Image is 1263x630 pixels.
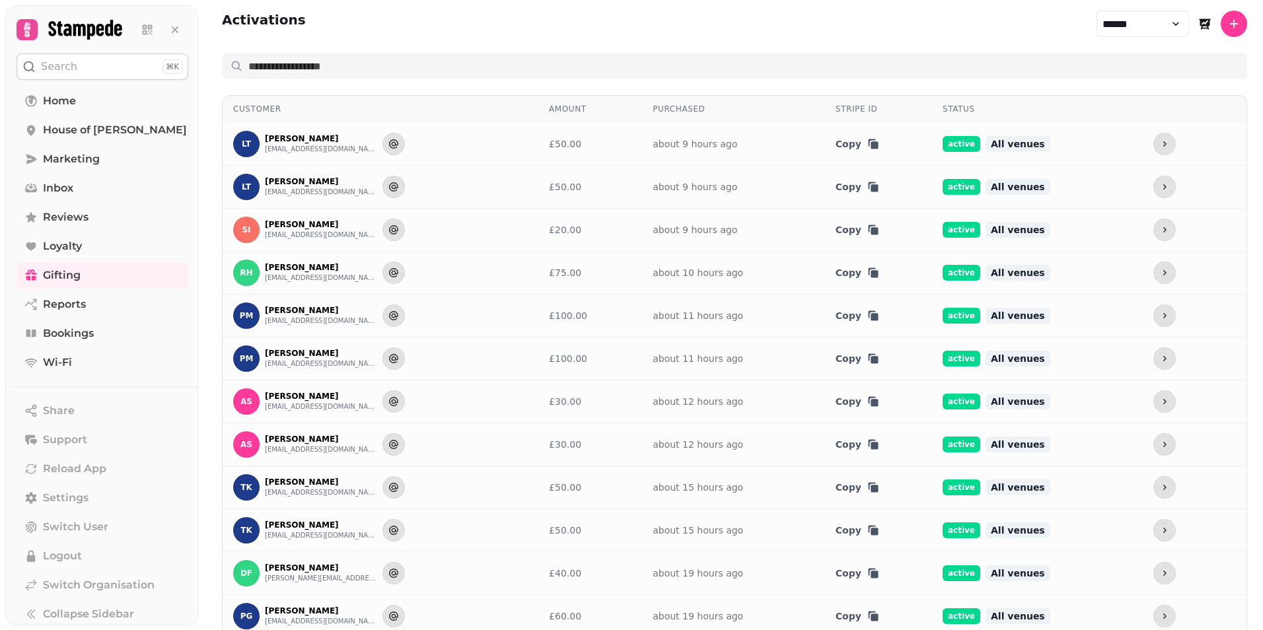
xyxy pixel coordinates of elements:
a: about 9 hours ago [653,225,737,235]
a: about 9 hours ago [653,139,737,149]
button: [EMAIL_ADDRESS][DOMAIN_NAME] [265,402,377,412]
span: All venues [986,222,1050,238]
div: Purchased [653,104,814,114]
button: [EMAIL_ADDRESS][DOMAIN_NAME] [265,144,377,155]
div: £60.00 [549,610,631,623]
span: active [943,394,980,409]
span: SI [242,225,250,234]
a: about 19 hours ago [653,611,743,621]
span: active [943,222,980,238]
div: £50.00 [549,524,631,537]
span: DF [240,569,252,578]
div: £50.00 [549,137,631,151]
p: Search [41,59,77,75]
span: All venues [986,565,1050,581]
span: All venues [986,265,1050,281]
button: more [1153,519,1176,542]
span: All venues [986,437,1050,452]
span: Wi-Fi [43,355,72,370]
a: Bookings [17,320,188,347]
span: RH [240,268,252,277]
span: Bookings [43,326,94,341]
span: Support [43,432,87,448]
p: [PERSON_NAME] [265,606,377,616]
button: [EMAIL_ADDRESS][DOMAIN_NAME] [265,487,377,498]
button: Copy [836,137,880,151]
span: active [943,351,980,367]
button: Send to [382,433,405,456]
span: Share [43,403,75,419]
a: about 10 hours ago [653,267,743,278]
button: more [1153,390,1176,413]
button: Copy [836,567,880,580]
button: Copy [836,395,880,408]
span: Collapse Sidebar [43,606,134,622]
button: Send to [382,133,405,155]
span: LT [242,182,251,192]
button: Share [17,398,188,424]
span: AS [240,397,252,406]
p: [PERSON_NAME] [265,262,377,273]
button: [EMAIL_ADDRESS][DOMAIN_NAME] [265,616,377,627]
div: Customer [233,104,528,114]
div: £100.00 [549,352,631,365]
button: Support [17,427,188,453]
a: about 11 hours ago [653,310,743,321]
div: £40.00 [549,567,631,580]
button: Send to [382,390,405,413]
span: active [943,179,980,195]
button: Copy [836,309,880,322]
button: [EMAIL_ADDRESS][DOMAIN_NAME] [265,444,377,455]
a: about 12 hours ago [653,439,743,450]
button: Copy [836,223,880,236]
p: [PERSON_NAME] [265,391,377,402]
span: active [943,565,980,581]
button: Send to [382,347,405,370]
button: [EMAIL_ADDRESS][DOMAIN_NAME] [265,187,377,197]
button: Send to [382,562,405,584]
button: more [1153,219,1176,241]
button: [EMAIL_ADDRESS][DOMAIN_NAME] [265,530,377,541]
span: All venues [986,308,1050,324]
button: Send to [382,176,405,198]
span: Gifting [43,267,81,283]
p: [PERSON_NAME] [265,219,377,230]
button: more [1153,433,1176,456]
span: LT [242,139,251,149]
span: active [943,308,980,324]
button: Copy [836,180,880,193]
button: more [1153,176,1176,198]
p: [PERSON_NAME] [265,133,377,144]
button: Copy [836,438,880,451]
span: active [943,479,980,495]
div: £20.00 [549,223,631,236]
span: Settings [43,490,89,506]
div: Stripe ID [836,104,921,114]
button: more [1153,562,1176,584]
span: All venues [986,479,1050,495]
button: Copy [836,481,880,494]
button: Reload App [17,456,188,482]
span: active [943,522,980,538]
div: £100.00 [549,309,631,322]
p: [PERSON_NAME] [265,305,377,316]
span: Loyalty [43,238,82,254]
div: Amount [549,104,631,114]
a: Switch Organisation [17,572,188,598]
p: [PERSON_NAME] [265,348,377,359]
span: active [943,608,980,624]
a: Home [17,88,188,114]
span: All venues [986,522,1050,538]
div: £50.00 [549,180,631,193]
button: Collapse Sidebar [17,601,188,627]
span: Reviews [43,209,89,225]
button: more [1153,605,1176,627]
span: Home [43,93,76,109]
span: House of [PERSON_NAME] [43,122,187,138]
button: Send to [382,219,405,241]
a: about 15 hours ago [653,482,743,493]
span: Switch Organisation [43,577,155,593]
span: Logout [43,548,82,564]
span: All venues [986,608,1050,624]
div: Status [943,104,1132,114]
